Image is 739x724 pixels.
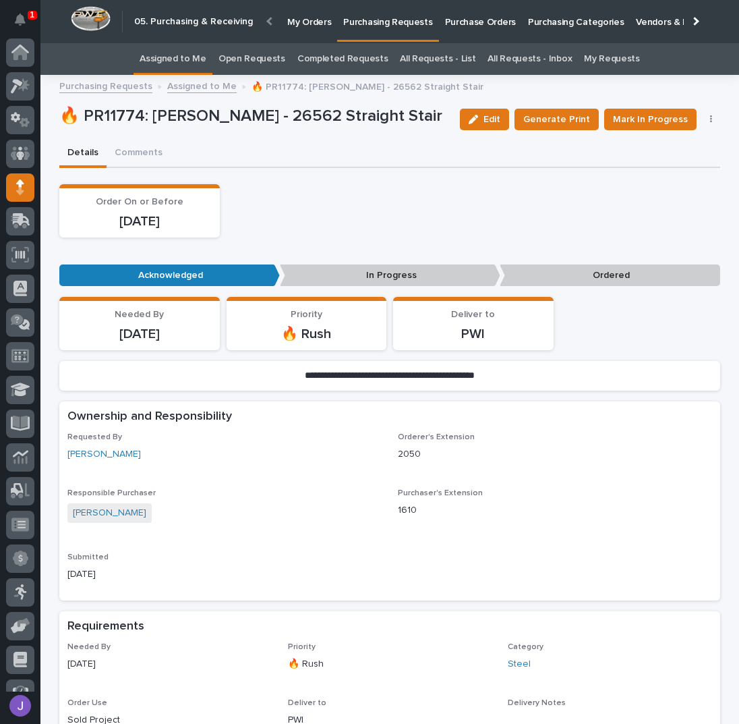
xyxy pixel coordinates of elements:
span: Needed By [67,643,111,651]
p: 🔥 Rush [288,657,492,671]
span: Deliver to [288,699,326,707]
div: Notifications1 [17,13,34,35]
p: 🔥 PR11774: [PERSON_NAME] - 26562 Straight Stair [252,78,483,93]
p: Acknowledged [59,264,280,287]
button: Mark In Progress [604,109,697,130]
p: [DATE] [67,213,212,229]
span: Category [508,643,543,651]
p: [DATE] [67,326,212,342]
span: Order On or Before [96,197,183,206]
a: Open Requests [218,43,285,75]
p: [DATE] [67,657,272,671]
span: Order Use [67,699,107,707]
a: All Requests - Inbox [487,43,572,75]
img: Workspace Logo [71,6,111,31]
p: 2050 [398,447,712,462]
a: My Requests [584,43,640,75]
span: Requested By [67,433,122,441]
span: Priority [291,310,322,319]
button: users-avatar [6,692,34,720]
a: All Requests - List [400,43,475,75]
p: [DATE] [67,567,382,582]
span: Priority [288,643,316,651]
p: In Progress [280,264,500,287]
span: Deliver to [451,310,495,319]
p: PWI [401,326,545,342]
span: Purchaser's Extension [398,489,483,497]
span: Edit [483,115,500,124]
span: Needed By [115,310,164,319]
p: Ordered [500,264,720,287]
button: Details [59,140,107,168]
p: 🔥 PR11774: [PERSON_NAME] - 26562 Straight Stair [59,107,449,126]
p: 1 [30,10,34,20]
button: Generate Print [514,109,599,130]
h2: Ownership and Responsibility [67,410,232,424]
a: [PERSON_NAME] [67,447,141,462]
button: Edit [460,109,509,130]
span: Orderer's Extension [398,433,475,441]
p: 🔥 Rush [235,326,379,342]
a: [PERSON_NAME] [73,506,146,520]
button: Notifications [6,5,34,34]
a: Assigned to Me [167,78,237,93]
span: Submitted [67,553,109,561]
h2: 05. Purchasing & Receiving [134,16,253,28]
span: Mark In Progress [613,113,688,126]
h2: Requirements [67,619,144,634]
span: Responsible Purchaser [67,489,156,497]
a: Assigned to Me [140,43,206,75]
a: Steel [508,657,531,671]
a: Purchasing Requests [59,78,152,93]
span: Generate Print [523,113,590,126]
button: Comments [107,140,171,168]
p: 1610 [398,503,712,518]
span: Delivery Notes [508,699,566,707]
a: Completed Requests [297,43,388,75]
